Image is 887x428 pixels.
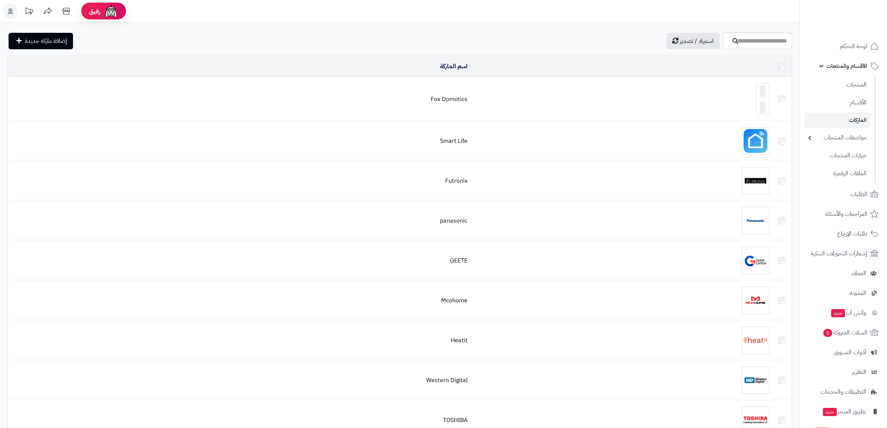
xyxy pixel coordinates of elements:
a: السلات المتروكة0 [804,324,883,342]
img: ai-face.png [104,4,118,19]
a: Futronix [445,176,468,185]
a: التطبيقات والخدمات [804,383,883,401]
a: المراجعات والأسئلة [804,205,883,223]
a: الملفات الرقمية [804,166,870,182]
a: إضافة ماركة جديدة [9,33,73,49]
span: الطلبات [850,189,867,199]
span: إضافة ماركة جديدة [25,37,67,45]
a: الأقسام [804,95,870,111]
span: جديد [823,408,837,416]
img: Western Digital [742,366,769,394]
img: panasonic [742,207,769,235]
img: Heatit [742,327,769,354]
span: المراجعات والأسئلة [825,209,867,219]
span: جديد [831,309,845,317]
a: Heatit [451,336,468,345]
a: العملاء [804,264,883,282]
a: تحديثات المنصة [20,4,38,21]
img: Mcohome [742,287,769,314]
span: إشعارات التحويلات البنكية [811,248,867,259]
a: إشعارات التحويلات البنكية [804,245,883,262]
span: لوحة التحكم [840,41,867,51]
a: خيارات المنتجات [804,148,870,164]
img: Futronix [742,167,769,195]
a: الماركات [804,113,870,128]
img: GEETE [742,247,769,274]
span: استيراد / تصدير [680,37,714,45]
a: TOSHIBA [443,416,468,425]
a: المدونة [804,284,883,302]
a: panasonic [440,216,468,225]
a: Mcohome [441,296,468,305]
a: Western Digital [426,376,468,385]
a: أدوات التسويق [804,343,883,361]
a: اسم الماركة [440,62,468,71]
a: وآتس آبجديد [804,304,883,322]
span: الأقسام والمنتجات [826,61,867,71]
a: Fox Domotics [431,95,468,104]
span: التقارير [852,367,866,377]
a: مواصفات المنتجات [804,130,870,146]
a: GEETE [450,256,468,265]
a: لوحة التحكم [804,37,883,55]
span: أدوات التسويق [834,347,866,358]
a: طلبات الإرجاع [804,225,883,243]
span: التطبيقات والخدمات [821,387,866,397]
span: 0 [823,329,832,337]
a: الطلبات [804,185,883,203]
a: استيراد / تصدير [666,33,720,49]
span: العملاء [852,268,866,278]
a: المنتجات [804,77,870,93]
span: وآتس آب [830,308,866,318]
a: التقارير [804,363,883,381]
a: تطبيق المتجرجديد [804,403,883,421]
a: Smart Life [440,136,468,145]
span: المدونة [850,288,866,298]
span: تطبيق المتجر [822,406,866,417]
span: السلات المتروكة [823,327,867,338]
img: Smart Life [742,127,769,155]
span: طلبات الإرجاع [837,229,867,239]
span: رفيق [89,7,101,16]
